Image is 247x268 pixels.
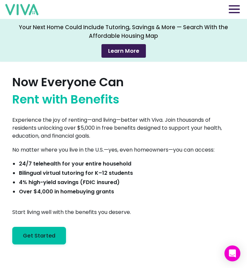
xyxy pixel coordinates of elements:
img: viva [5,4,38,15]
h1: Now Everyone Can [12,74,124,108]
span: Rent with Benefits [12,91,119,108]
p: Experience the joy of renting—and living—better with Viva. Join thousands of residents unlocking ... [12,116,235,140]
b: Over $4,000 in homebuying grants [19,188,114,195]
div: Your Next Home Could Include Tutoring, Savings & More — Search With the Affordable Housing Map [14,23,233,40]
div: Open Intercom Messenger [224,245,240,261]
img: opens navigation menu [229,5,240,13]
p: Start living well with the benefits you deserve. [12,208,131,216]
b: Bilingual virtual tutoring for K–12 students [19,169,133,177]
p: No matter where you live in the U.S.—yes, even homeowners—you can access: [12,146,215,154]
b: 4% high-yield savings (FDIC insured) [19,178,120,186]
b: 24/7 telehealth for your entire household [19,160,131,167]
a: Get Started [12,227,66,244]
button: Learn More [101,44,146,58]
